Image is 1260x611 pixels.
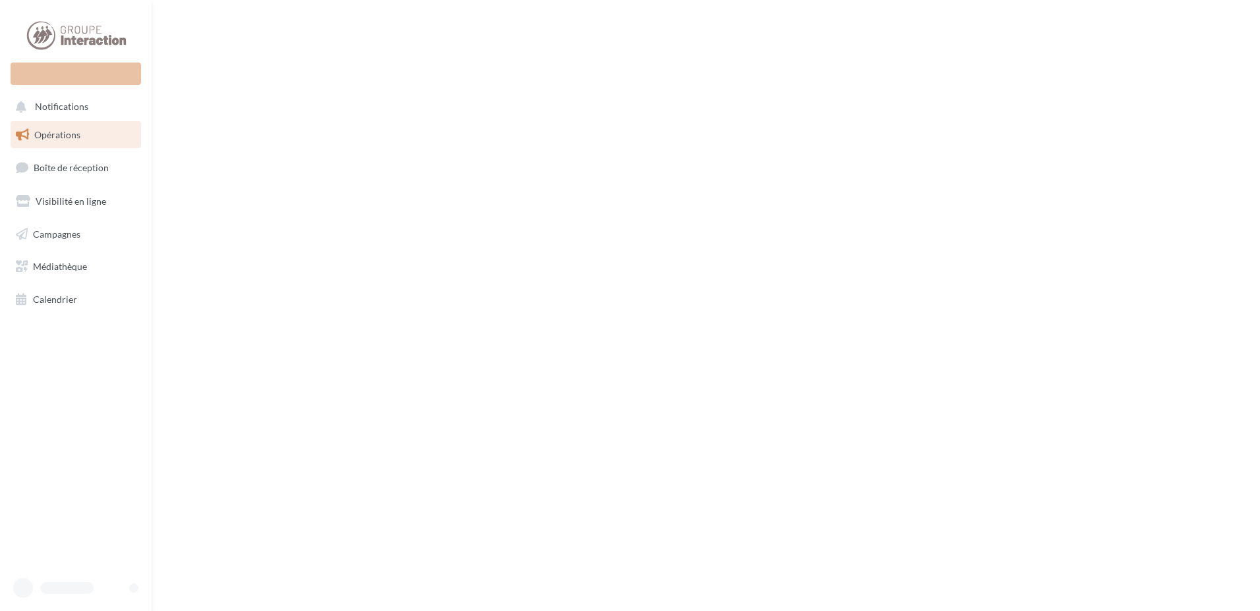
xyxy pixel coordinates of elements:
[8,253,144,280] a: Médiathèque
[34,162,109,173] span: Boîte de réception
[8,153,144,182] a: Boîte de réception
[8,121,144,149] a: Opérations
[33,261,87,272] span: Médiathèque
[33,294,77,305] span: Calendrier
[36,196,106,207] span: Visibilité en ligne
[35,101,88,113] span: Notifications
[33,228,80,239] span: Campagnes
[8,286,144,313] a: Calendrier
[8,188,144,215] a: Visibilité en ligne
[11,63,141,85] div: Nouvelle campagne
[34,129,80,140] span: Opérations
[8,221,144,248] a: Campagnes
